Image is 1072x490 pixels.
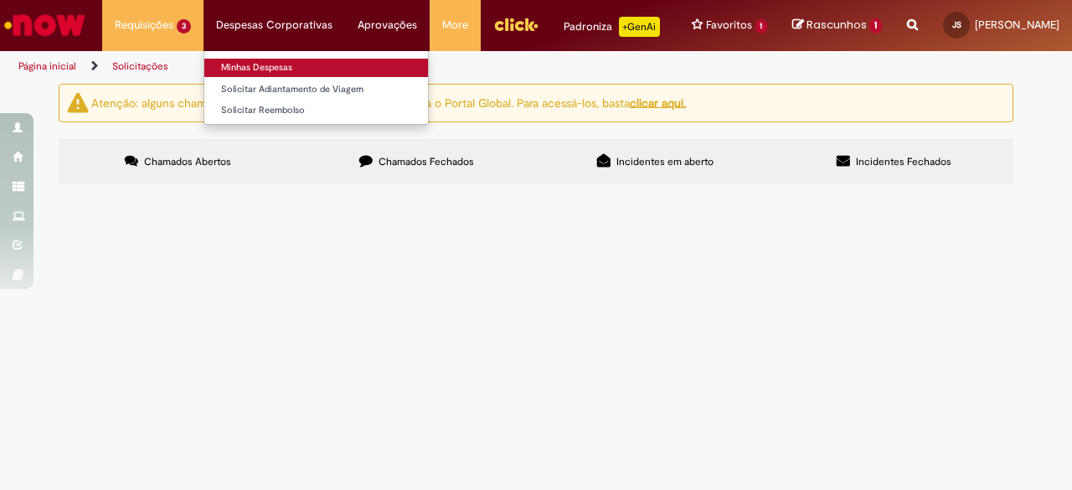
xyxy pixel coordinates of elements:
[952,19,961,30] span: JS
[630,95,686,110] a: clicar aqui.
[204,80,428,99] a: Solicitar Adiantamento de Viagem
[493,12,539,37] img: click_logo_yellow_360x200.png
[177,19,191,34] span: 3
[115,17,173,34] span: Requisições
[18,59,76,73] a: Página inicial
[91,95,686,110] ng-bind-html: Atenção: alguns chamados relacionados a T.I foram migrados para o Portal Global. Para acessá-los,...
[144,155,231,168] span: Chamados Abertos
[358,17,417,34] span: Aprovações
[204,50,429,125] ul: Despesas Corporativas
[204,101,428,120] a: Solicitar Reembolso
[216,17,332,34] span: Despesas Corporativas
[112,59,168,73] a: Solicitações
[755,19,768,34] span: 1
[975,18,1059,32] span: [PERSON_NAME]
[807,17,867,33] span: Rascunhos
[379,155,474,168] span: Chamados Fechados
[442,17,468,34] span: More
[13,51,702,82] ul: Trilhas de página
[204,59,428,77] a: Minhas Despesas
[619,17,660,37] p: +GenAi
[856,155,951,168] span: Incidentes Fechados
[564,17,660,37] div: Padroniza
[706,17,752,34] span: Favoritos
[792,18,882,34] a: Rascunhos
[2,8,88,42] img: ServiceNow
[616,155,714,168] span: Incidentes em aberto
[869,18,882,34] span: 1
